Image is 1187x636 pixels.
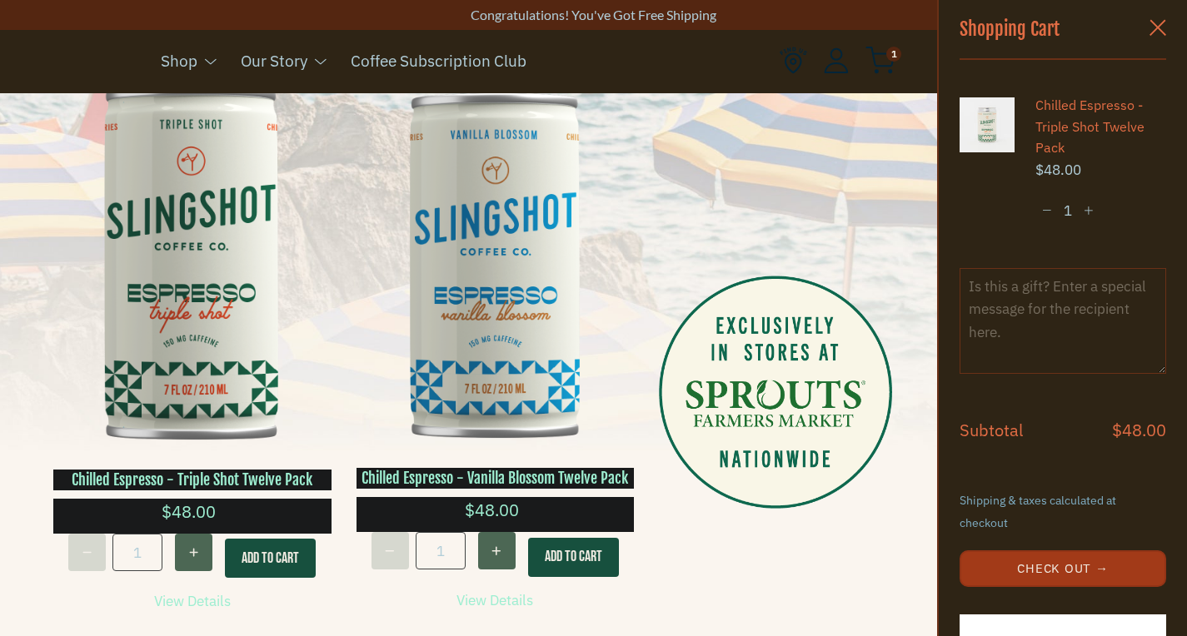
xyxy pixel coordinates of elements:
img: Vanilla Blossom Six-Pack [357,56,635,472]
img: Find Us [780,47,807,74]
a: View Details [154,590,231,613]
img: cart [865,47,895,74]
a: Coffee Subscription Club [351,48,526,73]
a: Our Story [241,48,307,73]
input: quantity [112,534,162,571]
span: $48.00 [1035,159,1166,181]
a: Shop [161,48,197,73]
button: Check Out → [960,550,1166,587]
input: quantity [1035,196,1100,226]
h3: Chilled Espresso - Vanilla Blossom Twelve Pack [357,468,635,489]
small: Shipping & taxes calculated at checkout [960,493,1116,530]
a: View Details [456,589,533,612]
a: 1 [865,51,895,71]
a: Chilled Espresso - Triple Shot Twelve Pack [1035,95,1166,159]
img: Account [824,47,849,73]
input: quantity [416,532,466,569]
button: Increase quantity for Chilled Espresso - Vanilla Blossom Twelve Pack [478,532,516,569]
span: 1 [886,47,901,62]
button: Add To Cart [528,538,619,577]
h3: Chilled Espresso - Triple Shot Twelve Pack [53,470,332,490]
img: Triple Shot Six-Pack [53,55,332,474]
h4: Subtotal [960,422,1023,439]
div: $48.00 [357,497,635,532]
img: sprouts.png__PID:88e3b6b0-1573-45e7-85ce-9606921f4b90 [659,276,892,509]
div: $48.00 [53,499,332,534]
button: Increase quantity for Chilled Espresso - Triple Shot Twelve Pack [175,534,212,571]
button: Add To Cart [225,539,316,578]
h4: $48.00 [1112,422,1166,439]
